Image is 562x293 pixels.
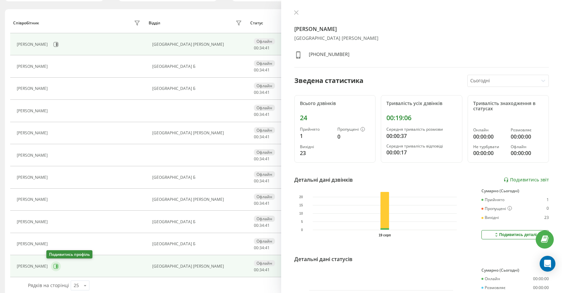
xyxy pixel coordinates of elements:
text: 15 [299,203,303,207]
div: Офлайн [254,171,275,177]
span: Рядків на сторінці [28,282,69,288]
div: [GEOGRAPHIC_DATA] [PERSON_NAME] [152,42,244,47]
div: 23 [544,215,549,220]
div: [PERSON_NAME] [17,109,49,113]
span: 34 [259,134,264,140]
span: 41 [265,45,270,51]
text: 5 [301,220,303,224]
div: Вихідні [300,145,332,149]
div: Онлайн [481,277,500,281]
div: : : [254,135,270,139]
div: Всього дзвінків [300,101,370,106]
div: 23 [300,149,332,157]
div: Детальні дані статусів [294,255,353,263]
span: 00 [254,90,258,95]
div: Офлайн [254,127,275,133]
div: [GEOGRAPHIC_DATA] Б [152,175,244,180]
div: : : [254,90,270,95]
div: Офлайн [254,60,275,67]
div: 0 [337,133,370,141]
span: 41 [265,178,270,184]
div: : : [254,201,270,206]
div: Прийнято [300,127,332,132]
div: [PERSON_NAME] [17,64,49,69]
div: Офлайн [254,149,275,155]
span: 34 [259,156,264,162]
div: Подивитись профіль [46,250,92,258]
div: : : [254,179,270,183]
span: 41 [265,156,270,162]
div: Сумарно (Сьогодні) [481,189,549,193]
div: [GEOGRAPHIC_DATA] Б [152,86,244,91]
span: 00 [254,156,258,162]
div: Офлайн [254,38,275,44]
div: Середня тривалість відповіді [386,144,457,148]
div: Офлайн [254,194,275,200]
div: 00:00:17 [386,148,457,156]
div: : : [254,68,270,72]
span: 00 [254,45,258,51]
span: 00 [254,178,258,184]
div: [GEOGRAPHIC_DATA] [PERSON_NAME] [152,264,244,269]
div: [PERSON_NAME] [17,153,49,158]
span: 00 [254,134,258,140]
span: 00 [254,112,258,117]
div: 1 [300,132,332,140]
div: Пропущені [337,127,370,132]
div: 25 [74,282,79,289]
span: 00 [254,223,258,228]
div: Офлайн [254,260,275,266]
div: 00:00:00 [473,133,506,141]
span: 34 [259,90,264,95]
div: Вихідні [481,215,499,220]
a: Подивитись звіт [503,177,549,183]
div: [GEOGRAPHIC_DATA] Б [152,220,244,224]
span: 34 [259,267,264,273]
div: : : [254,246,270,250]
text: 10 [299,212,303,215]
div: 00:00:00 [511,149,543,157]
span: 34 [259,200,264,206]
span: 34 [259,45,264,51]
span: 00 [254,245,258,251]
span: 00 [254,67,258,73]
div: [GEOGRAPHIC_DATA] [PERSON_NAME] [152,197,244,202]
div: 0 [547,206,549,211]
div: : : [254,46,270,50]
div: Офлайн [254,216,275,222]
div: Тривалість знаходження в статусах [473,101,544,112]
div: [PERSON_NAME] [17,197,49,202]
div: 00:00:00 [473,149,506,157]
div: Онлайн [473,128,506,132]
span: 41 [265,200,270,206]
span: 00 [254,267,258,273]
div: Сумарно (Сьогодні) [481,268,549,273]
span: 41 [265,67,270,73]
span: 34 [259,178,264,184]
span: 34 [259,67,264,73]
span: 41 [265,245,270,251]
h4: [PERSON_NAME] [294,25,549,33]
div: : : [254,112,270,117]
div: : : [254,223,270,228]
div: 00:00:00 [511,133,543,141]
div: 00:00:00 [533,285,549,290]
div: Офлайн [511,145,543,149]
span: 41 [265,90,270,95]
div: 24 [300,114,370,122]
div: Розмовляє [511,128,543,132]
div: [PERSON_NAME] [17,86,49,91]
span: 34 [259,223,264,228]
div: [GEOGRAPHIC_DATA] Б [152,64,244,69]
div: Детальні дані дзвінків [294,176,353,184]
div: Відділ [149,21,160,25]
text: 20 [299,195,303,199]
div: [PERSON_NAME] [17,131,49,135]
div: Не турбувати [473,145,506,149]
div: [PERSON_NAME] [17,242,49,246]
span: 41 [265,112,270,117]
div: Зведена статистика [294,76,363,86]
div: : : [254,268,270,272]
div: [GEOGRAPHIC_DATA] Б [152,242,244,246]
button: Подивитись деталі [481,230,549,239]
